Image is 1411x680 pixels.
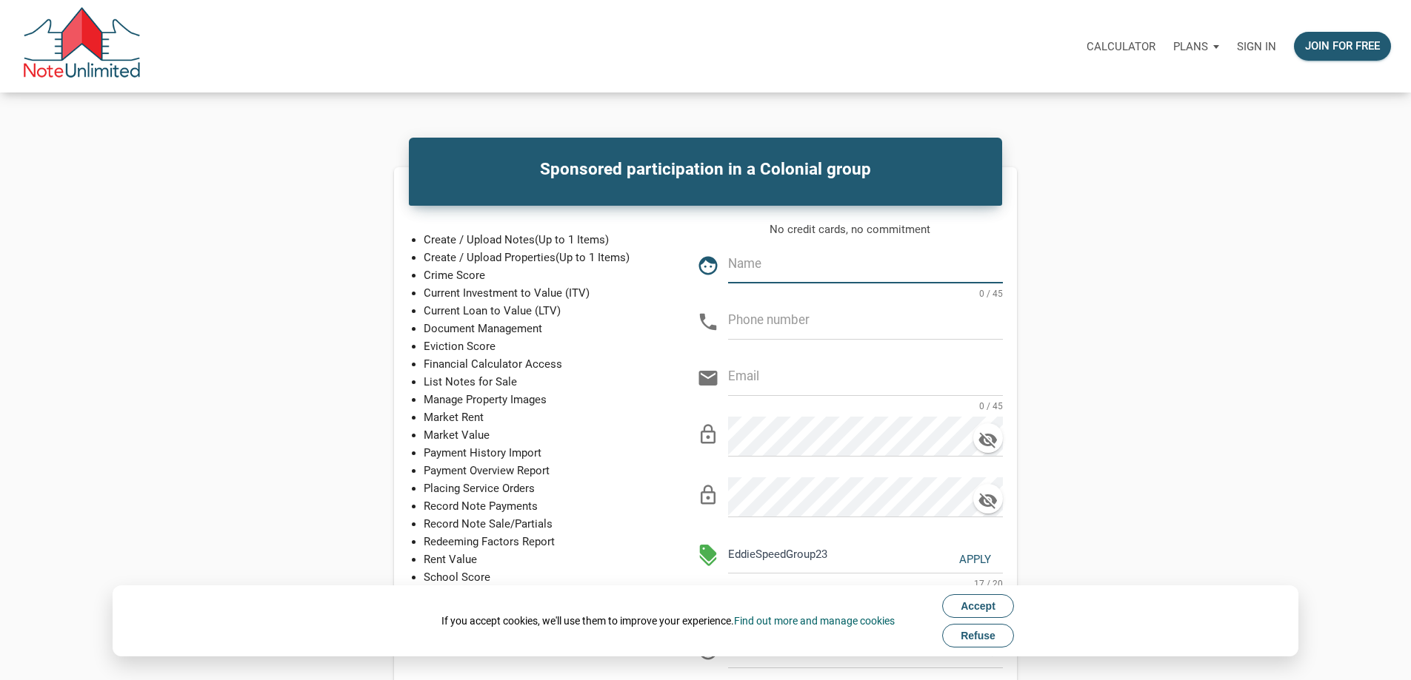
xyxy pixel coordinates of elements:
[728,248,1003,281] input: Name
[424,568,661,586] p: School Score
[1173,40,1208,53] p: Plans
[424,551,661,568] p: Rent Value
[974,575,1003,590] span: 17 / 20
[728,360,1003,394] input: Email
[424,284,661,302] p: Current Investment to Value (ITV)
[979,397,1003,412] span: 0 / 45
[1285,23,1400,70] a: Join for free
[738,585,1003,604] div: Features included in your promo:
[424,266,661,284] p: Crime Score
[424,515,661,533] p: Record Note Sale/Partials
[697,545,719,567] i: discount
[424,462,661,479] p: Payment Overview Report
[697,484,719,506] i: lock_outline
[420,157,991,182] h4: Sponsored participation in a Colonial group
[979,285,1003,300] span: 0 / 45
[441,613,895,628] div: If you accept cookies, we'll use them to improve your experience.
[959,551,991,568] div: Apply
[697,221,1003,238] p: No credit cards, no commitment
[961,600,995,612] span: Accept
[424,426,661,444] p: Market Value
[424,444,661,462] p: Payment History Import
[424,391,661,408] p: Manage Property Images
[424,533,661,551] p: Redeeming Factors Report
[22,7,141,85] img: NoteUnlimited
[535,233,609,246] span: (Up to 1 Items)
[424,408,661,426] p: Market Rent
[424,320,661,337] p: Document Management
[556,251,630,264] span: (Up to 1 Items)
[1237,40,1276,53] p: Sign in
[1294,32,1391,61] button: Join for free
[424,337,661,355] p: Eviction Score
[1164,23,1228,70] a: Plans
[1305,38,1380,55] div: Join for free
[697,367,719,389] i: email
[697,423,719,445] i: lock_outline
[734,615,895,627] a: Find out more and manage cookies
[424,497,661,515] p: Record Note Payments
[424,373,661,391] p: List Notes for Sale
[1087,40,1155,53] p: Calculator
[937,538,1002,573] button: Apply
[942,594,1014,618] button: Accept
[424,231,661,249] p: Create / Upload Notes
[961,630,995,642] span: Refuse
[728,538,936,571] input: Promo code
[424,355,661,373] p: Financial Calculator Access
[697,311,719,333] i: phone
[424,479,661,497] p: Placing Service Orders
[1078,23,1164,70] a: Calculator
[728,304,1003,337] input: Phone number
[1228,23,1285,70] a: Sign in
[424,249,661,266] p: Create / Upload Properties
[1164,24,1228,69] button: Plans
[697,255,719,277] i: face
[942,624,1014,647] button: Refuse
[424,302,661,320] p: Current Loan to Value (LTV)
